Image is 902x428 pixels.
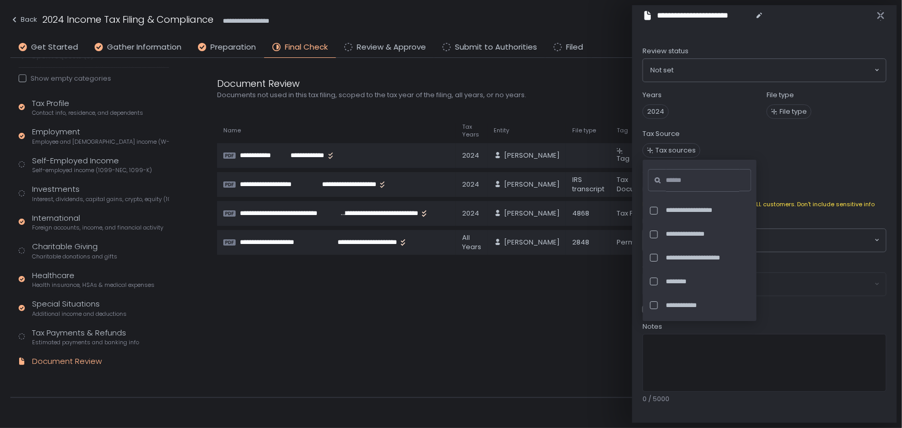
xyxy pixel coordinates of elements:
div: Special Situations [32,298,127,318]
span: Health insurance, HSAs & medical expenses [32,281,155,289]
input: Search for option [718,235,874,246]
div: 0 / 5000 [643,394,886,404]
span: Self-employed income (1099-NEC, 1099-K) [32,166,152,174]
div: Search for option [643,229,886,252]
span: File type [779,107,807,116]
span: Contact info, residence, and dependents [32,109,143,117]
div: Healthcare [32,270,155,289]
label: Years [643,90,662,100]
div: Tax Profile [32,98,143,117]
span: File type [572,127,596,134]
span: Notes [643,322,662,331]
div: International [32,212,163,232]
span: Tax sources [655,146,696,155]
span: Foreign accounts, income, and financial activity [32,224,163,232]
div: Back [10,13,37,26]
span: Interest, dividends, capital gains, crypto, equity (1099s, K-1s) [32,195,169,203]
div: Document Review [217,77,713,90]
div: Employment [32,126,169,146]
div: Charitable Giving [32,241,117,261]
span: Additional income and deductions [32,310,127,318]
span: Estimated payments and banking info [32,339,139,346]
div: Search for option [643,59,886,82]
input: Search for option [674,65,874,75]
label: File type [767,90,794,100]
span: Name [223,127,241,134]
div: Document Review [32,356,102,368]
h1: 2024 Income Tax Filing & Compliance [42,12,213,26]
div: Investments [32,184,169,203]
div: Note: Group/tag options are visible to ALL customers. Don't include sensitive info [643,201,886,208]
span: Review status [643,47,689,56]
span: [PERSON_NAME] [504,238,560,247]
button: Back [10,12,37,29]
span: [PERSON_NAME] [504,209,560,218]
span: Tax Years [462,123,481,139]
span: Charitable donations and gifts [32,253,117,261]
span: Review & Approve [357,41,426,53]
span: Entity [494,127,509,134]
span: Submit to Authorities [455,41,537,53]
span: [PERSON_NAME] [504,151,560,160]
span: Employee and [DEMOGRAPHIC_DATA] income (W-2s) [32,138,169,146]
span: Tag [617,154,630,163]
span: Not set [650,65,674,75]
span: [PERSON_NAME] [504,180,560,189]
div: Tax Payments & Refunds [32,327,139,347]
span: Gather Information [107,41,181,53]
label: Tax Source [643,129,680,139]
span: 2024 [643,104,669,119]
div: Documents not used in this tax filing, scoped to the tax year of the filing, all years, or no years. [217,90,713,100]
span: Final Check [285,41,328,53]
span: Get Started [31,41,78,53]
span: Preparation [210,41,256,53]
div: Self-Employed Income [32,155,152,175]
span: Filed [566,41,583,53]
span: Tag [617,127,628,134]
